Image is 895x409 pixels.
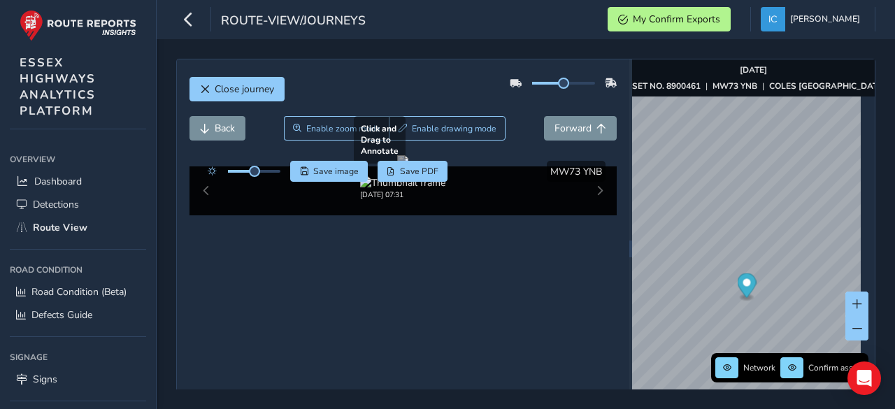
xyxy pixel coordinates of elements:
[10,193,146,216] a: Detections
[400,166,438,177] span: Save PDF
[10,280,146,303] a: Road Condition (Beta)
[620,80,886,92] div: | |
[761,7,785,31] img: diamond-layout
[713,80,757,92] strong: MW73 YNB
[743,362,775,373] span: Network
[389,116,506,141] button: Draw
[20,55,96,119] span: ESSEX HIGHWAYS ANALYTICS PLATFORM
[633,13,720,26] span: My Confirm Exports
[550,165,602,178] span: MW73 YNB
[608,7,731,31] button: My Confirm Exports
[189,116,245,141] button: Back
[33,221,87,234] span: Route View
[33,373,57,386] span: Signs
[10,149,146,170] div: Overview
[290,161,368,182] button: Save
[10,303,146,327] a: Defects Guide
[790,7,860,31] span: [PERSON_NAME]
[847,361,881,395] div: Open Intercom Messenger
[189,77,285,101] button: Close journey
[378,161,448,182] button: PDF
[215,122,235,135] span: Back
[215,82,274,96] span: Close journey
[10,259,146,280] div: Road Condition
[33,198,79,211] span: Detections
[808,362,864,373] span: Confirm assets
[313,166,359,177] span: Save image
[284,116,389,141] button: Zoom
[34,175,82,188] span: Dashboard
[10,368,146,391] a: Signs
[31,285,127,299] span: Road Condition (Beta)
[221,12,366,31] span: route-view/journeys
[554,122,592,135] span: Forward
[31,308,92,322] span: Defects Guide
[20,10,136,41] img: rr logo
[360,189,445,200] div: [DATE] 07:31
[360,176,445,189] img: Thumbnail frame
[10,216,146,239] a: Route View
[740,64,767,76] strong: [DATE]
[769,80,886,92] strong: COLES [GEOGRAPHIC_DATA]
[306,123,380,134] span: Enable zoom mode
[620,80,701,92] strong: ASSET NO. 8900461
[10,170,146,193] a: Dashboard
[761,7,865,31] button: [PERSON_NAME]
[544,116,617,141] button: Forward
[412,123,496,134] span: Enable drawing mode
[737,273,756,302] div: Map marker
[10,347,146,368] div: Signage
